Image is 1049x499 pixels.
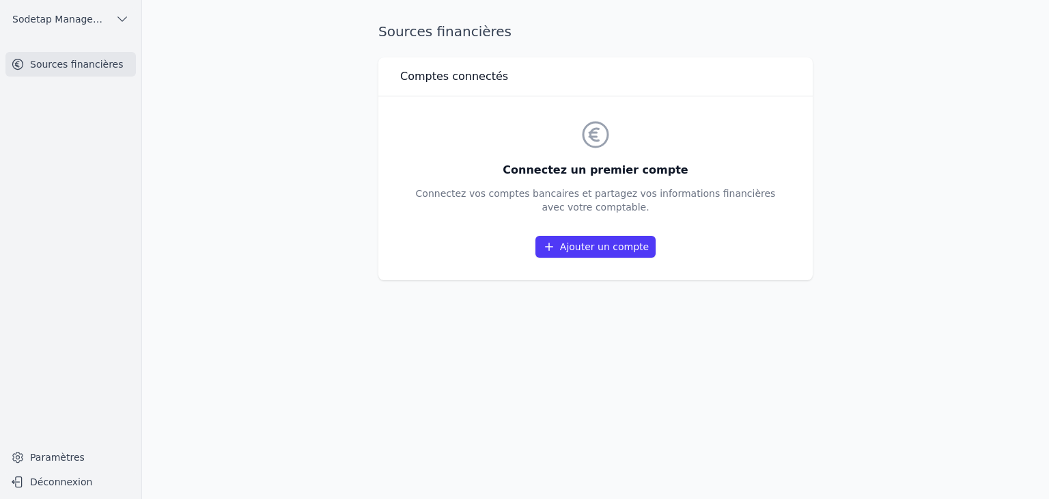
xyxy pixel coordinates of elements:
[5,471,136,493] button: Déconnexion
[416,187,776,214] p: Connectez vos comptes bancaires et partagez vos informations financières avec votre comptable.
[416,162,776,178] h3: Connectez un premier compte
[5,8,136,30] button: Sodetap Management SRL
[12,12,110,26] span: Sodetap Management SRL
[5,52,136,77] a: Sources financières
[535,236,656,258] a: Ajouter un compte
[400,68,508,85] h3: Comptes connectés
[378,22,512,41] h1: Sources financières
[5,446,136,468] a: Paramètres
